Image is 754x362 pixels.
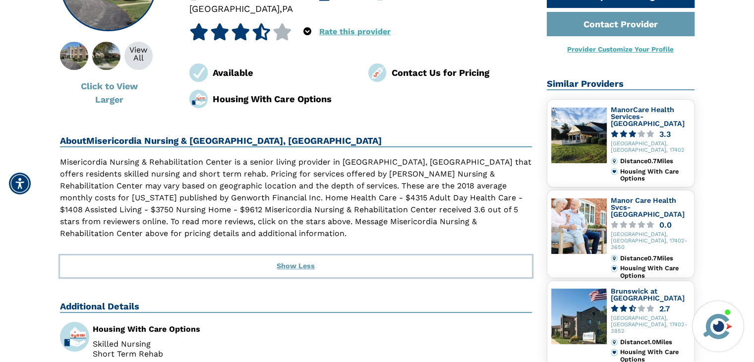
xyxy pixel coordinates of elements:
[93,325,289,333] div: Housing With Care Options
[93,350,289,358] li: Short Term Rehab
[60,255,532,277] button: Show Less
[611,130,690,138] a: 3.3
[60,301,532,313] h2: Additional Details
[303,23,311,40] div: Popover trigger
[620,339,690,346] div: Distance 1.0 Miles
[60,135,532,147] h2: About Misericordia Nursing & [GEOGRAPHIC_DATA], [GEOGRAPHIC_DATA]
[611,315,690,334] div: [GEOGRAPHIC_DATA], [GEOGRAPHIC_DATA], 17402-3852
[659,130,671,138] div: 3.3
[81,42,131,70] img: About Misericordia Nursing & Rehabilitation Center, York PA
[391,66,532,79] div: Contact Us for Pricing
[611,339,618,346] img: distance.svg
[213,66,353,79] div: Available
[60,156,532,240] p: Misericordia Nursing & Rehabilitation Center is a senior living provider in [GEOGRAPHIC_DATA], [G...
[49,42,99,70] img: Misericordia Nursing & Rehabilitation Center, York PA
[611,141,690,154] div: [GEOGRAPHIC_DATA], [GEOGRAPHIC_DATA], 17402
[189,3,280,14] span: [GEOGRAPHIC_DATA]
[93,340,289,348] li: Skilled Nursing
[213,92,353,106] div: Housing With Care Options
[620,158,690,165] div: Distance 0.7 Miles
[611,106,685,127] a: ManorCare Health Services-[GEOGRAPHIC_DATA]
[701,309,735,343] img: avatar
[558,160,744,295] iframe: iframe
[280,3,282,14] span: ,
[611,158,618,165] img: distance.svg
[60,74,159,112] button: Click to View Larger
[9,173,31,194] div: Accessibility Menu
[124,46,153,62] div: View All
[282,3,293,14] span: PA
[659,305,670,312] div: 2.7
[611,349,618,356] img: primary.svg
[547,12,695,36] a: Contact Provider
[547,78,695,90] h2: Similar Providers
[319,27,391,36] a: Rate this provider
[611,305,690,312] a: 2.7
[567,45,674,53] a: Provider Customize Your Profile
